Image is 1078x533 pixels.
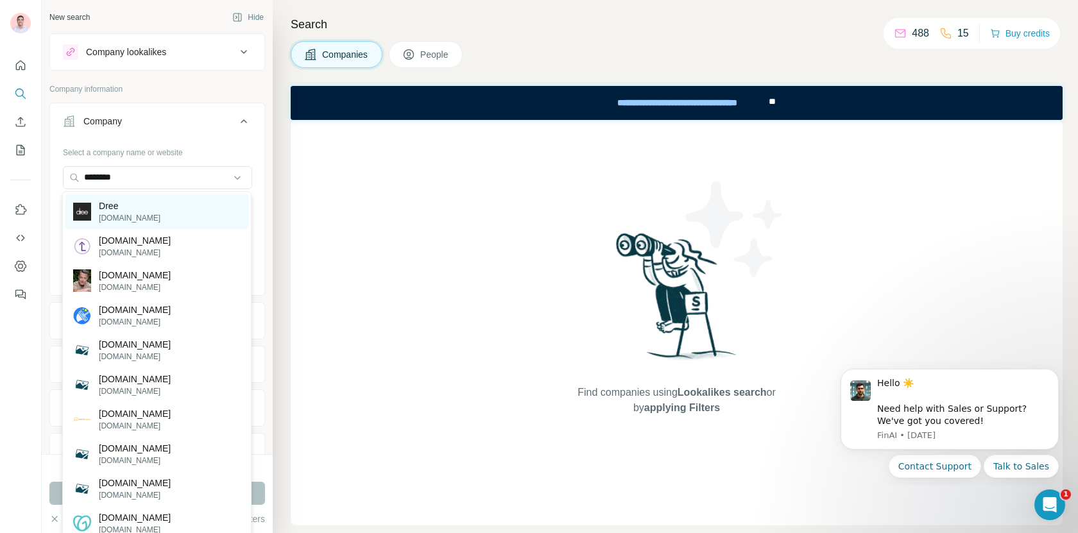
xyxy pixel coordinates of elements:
button: Use Surfe API [10,226,31,250]
p: [DOMAIN_NAME] [99,247,171,258]
span: applying Filters [644,402,720,413]
p: [DOMAIN_NAME] [99,477,171,489]
button: Company lookalikes [50,37,264,67]
img: Dree [73,203,91,221]
button: Buy credits [990,24,1050,42]
iframe: Intercom notifications message [821,359,1078,486]
p: 488 [912,26,929,41]
div: Company lookalikes [86,46,166,58]
p: [DOMAIN_NAME] [99,511,171,524]
span: Find companies using or by [574,385,779,416]
img: Surfe Illustration - Stars [677,171,792,287]
p: [DOMAIN_NAME] [99,316,171,328]
div: Company [83,115,122,128]
img: handree.com [73,376,91,394]
p: [DOMAIN_NAME] [99,212,160,224]
span: Lookalikes search [678,387,767,398]
img: nickbarkerpendree.com [73,269,91,292]
button: Search [10,82,31,105]
p: 15 [957,26,969,41]
p: [DOMAIN_NAME] [99,303,171,316]
button: Company [50,106,264,142]
p: [DOMAIN_NAME] [99,269,171,282]
iframe: Banner [291,86,1063,120]
button: My lists [10,139,31,162]
img: Avatar [10,13,31,33]
p: [DOMAIN_NAME] [99,442,171,455]
button: Quick start [10,54,31,77]
p: [DOMAIN_NAME] [99,455,171,466]
img: oddree.com [73,445,91,463]
img: bidree.com [73,341,91,359]
button: Hide [223,8,273,27]
button: Feedback [10,283,31,306]
p: [DOMAIN_NAME] [99,407,171,420]
img: beautepoudree.com [73,480,91,498]
p: [DOMAIN_NAME] [99,234,171,247]
button: Industry [50,305,264,336]
button: Enrich CSV [10,110,31,133]
p: [DOMAIN_NAME] [99,282,171,293]
p: [DOMAIN_NAME] [99,385,171,397]
p: [DOMAIN_NAME] [99,351,171,362]
button: Use Surfe on LinkedIn [10,198,31,221]
span: People [420,48,450,61]
span: Companies [322,48,369,61]
div: New search [49,12,90,23]
div: Select a company name or website [63,142,252,158]
img: mylaundree.com [73,307,91,325]
button: Clear [49,512,86,525]
img: jenchildree.com [73,416,91,423]
p: Dree [99,199,160,212]
p: [DOMAIN_NAME] [99,420,171,432]
p: [DOMAIN_NAME] [99,338,171,351]
h4: Search [291,15,1063,33]
p: Company information [49,83,265,95]
button: Employees (size) [50,436,264,467]
button: HQ location [50,349,264,380]
button: Dashboard [10,255,31,278]
p: [DOMAIN_NAME] [99,373,171,385]
img: Surfe Illustration - Woman searching with binoculars [610,230,744,373]
img: londree.com [73,237,91,255]
img: franmckendree.com [73,514,91,532]
button: Annual revenue ($) [50,393,264,423]
p: [DOMAIN_NAME] [99,489,171,501]
iframe: Intercom live chat [1034,489,1065,520]
span: 1 [1061,489,1071,500]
